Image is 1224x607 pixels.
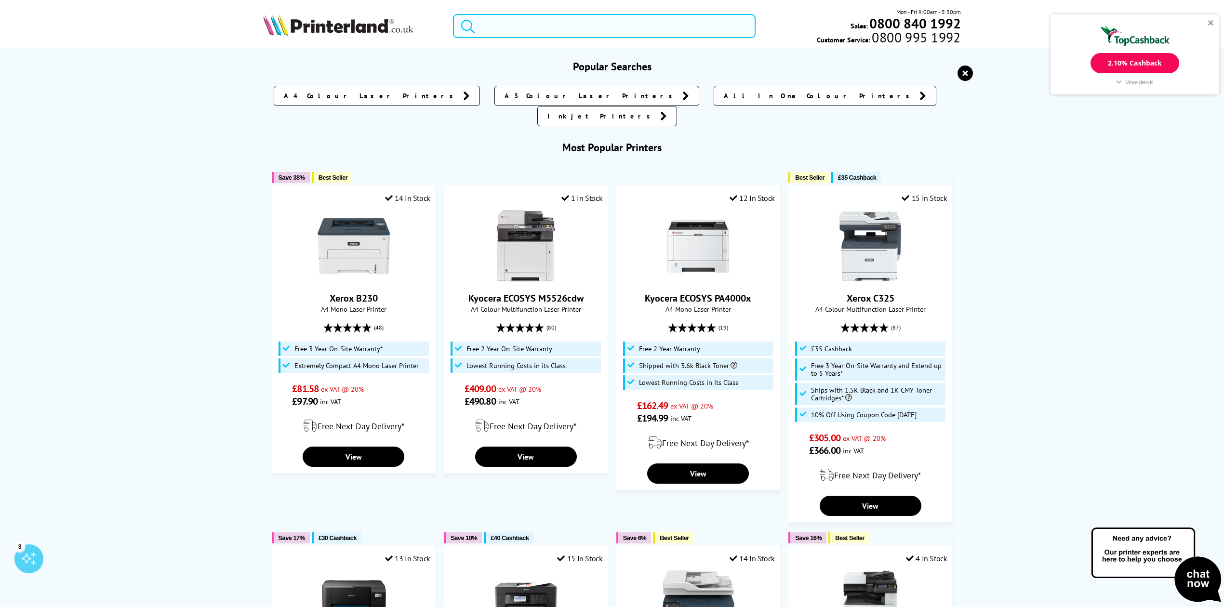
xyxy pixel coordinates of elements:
[645,292,751,304] a: Kyocera ECOSYS PA4000x
[838,174,876,181] span: £35 Cashback
[303,447,404,467] a: View
[547,111,655,121] span: Inkjet Printers
[843,446,864,455] span: inc VAT
[851,21,868,30] span: Sales:
[835,534,865,541] span: Best Seller
[546,318,556,337] span: (80)
[490,275,562,284] a: Kyocera ECOSYS M5526cdw
[312,532,361,543] button: £30 Cashback
[385,193,430,203] div: 14 In Stock
[274,86,480,106] a: A4 Colour Laser Printers
[284,91,458,101] span: A4 Colour Laser Printers
[637,412,668,424] span: £194.99
[318,210,390,282] img: Xerox B230
[466,362,566,369] span: Lowest Running Costs in its Class
[718,318,728,337] span: (19)
[730,554,775,563] div: 14 In Stock
[385,554,430,563] div: 13 In Stock
[537,106,677,126] a: Inkjet Printers
[811,345,852,353] span: £35 Cashback
[868,19,961,28] a: 0800 840 1992
[870,33,960,42] span: 0800 995 1992
[498,397,519,406] span: inc VAT
[820,496,921,516] a: View
[294,362,419,369] span: Extremely Compact A4 Mono Laser Printer
[843,434,886,443] span: ex VAT @ 20%
[449,304,602,314] span: A4 Colour Multifunction Laser Printer
[272,532,310,543] button: Save 17%
[494,86,699,106] a: A3 Colour Laser Printers
[475,447,577,467] a: View
[831,172,881,183] button: £35 Cashback
[465,383,496,395] span: £409.00
[834,210,906,282] img: Xerox C325
[906,554,947,563] div: 4 In Stock
[449,412,602,439] div: modal_delivery
[498,384,541,394] span: ex VAT @ 20%
[670,401,713,410] span: ex VAT @ 20%
[263,60,961,73] h3: Popular Searches
[319,174,348,181] span: Best Seller
[312,172,353,183] button: Best Seller
[292,383,319,395] span: £81.58
[730,193,775,203] div: 12 In Stock
[896,7,961,16] span: Mon - Fri 9:00am - 5:30pm
[320,397,341,406] span: inc VAT
[794,304,947,314] span: A4 Colour Multifunction Laser Printer
[319,534,357,541] span: £30 Cashback
[505,91,678,101] span: A3 Colour Laser Printers
[662,275,734,284] a: Kyocera ECOSYS PA4000x
[653,532,694,543] button: Best Seller
[468,292,584,304] a: Kyocera ECOSYS M5526cdw
[484,532,533,543] button: £40 Cashback
[623,534,646,541] span: Save 6%
[811,411,917,419] span: 10% Off Using Coupon Code [DATE]
[828,532,869,543] button: Best Seller
[272,172,310,183] button: Save 38%
[891,318,901,337] span: (87)
[639,362,737,369] span: Shipped with 3.6k Black Toner
[490,210,562,282] img: Kyocera ECOSYS M5526cdw
[660,534,689,541] span: Best Seller
[451,534,477,541] span: Save 10%
[847,292,894,304] a: Xerox C325
[662,210,734,282] img: Kyocera ECOSYS PA4000x
[279,534,305,541] span: Save 17%
[714,86,936,106] a: All In One Colour Printers
[670,414,692,423] span: inc VAT
[321,384,364,394] span: ex VAT @ 20%
[902,193,947,203] div: 15 In Stock
[294,345,383,353] span: Free 3 Year On-Site Warranty*
[869,14,961,32] b: 0800 840 1992
[811,362,943,377] span: Free 3 Year On-Site Warranty and Extend up to 5 Years*
[1089,526,1224,605] img: Open Live Chat window
[453,14,756,38] input: Search product or
[491,534,529,541] span: £40 Cashback
[616,532,651,543] button: Save 6%
[279,174,305,181] span: Save 38%
[14,541,25,552] div: 3
[318,275,390,284] a: Xerox B230
[277,304,430,314] span: A4 Mono Laser Printer
[622,429,775,456] div: modal_delivery
[647,463,749,484] a: View
[788,172,829,183] button: Best Seller
[637,399,668,412] span: £162.49
[724,91,915,101] span: All In One Colour Printers
[622,304,775,314] span: A4 Mono Laser Printer
[465,395,496,408] span: £490.80
[330,292,378,304] a: Xerox B230
[277,412,430,439] div: modal_delivery
[834,275,906,284] a: Xerox C325
[795,534,822,541] span: Save 16%
[263,14,441,38] a: Printerland Logo
[374,318,384,337] span: (48)
[639,345,700,353] span: Free 2 Year Warranty
[263,14,413,36] img: Printerland Logo
[444,532,482,543] button: Save 10%
[639,379,738,386] span: Lowest Running Costs in its Class
[794,462,947,488] div: modal_delivery
[561,193,603,203] div: 1 In Stock
[557,554,602,563] div: 15 In Stock
[788,532,826,543] button: Save 16%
